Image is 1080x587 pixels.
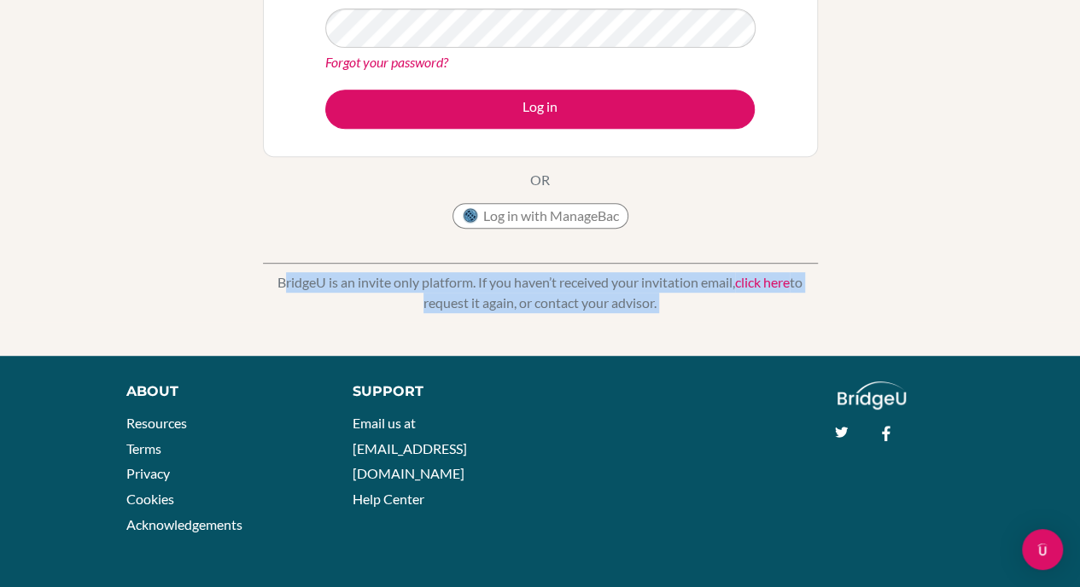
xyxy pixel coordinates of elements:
div: About [126,381,314,402]
a: Help Center [353,491,424,507]
a: Acknowledgements [126,516,242,532]
p: BridgeU is an invite only platform. If you haven’t received your invitation email, to request it ... [263,272,818,313]
a: Forgot your password? [325,54,448,70]
button: Log in [325,90,755,129]
div: Support [353,381,523,402]
a: Resources [126,415,187,431]
a: Cookies [126,491,174,507]
a: Email us at [EMAIL_ADDRESS][DOMAIN_NAME] [353,415,467,481]
p: OR [530,170,550,190]
a: Privacy [126,465,170,481]
button: Log in with ManageBac [452,203,628,229]
img: logo_white@2x-f4f0deed5e89b7ecb1c2cc34c3e3d731f90f0f143d5ea2071677605dd97b5244.png [838,381,907,410]
div: Open Intercom Messenger [1022,529,1063,570]
a: click here [735,274,790,290]
a: Terms [126,440,161,456]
